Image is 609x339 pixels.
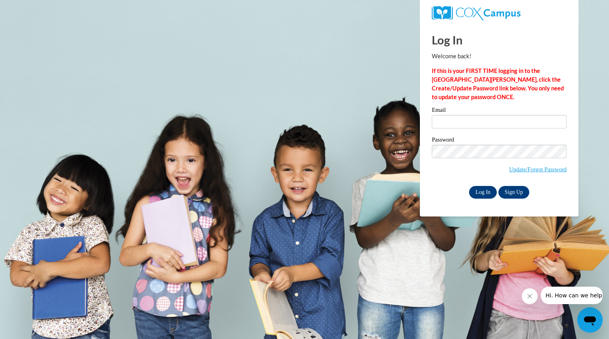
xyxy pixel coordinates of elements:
[509,166,567,172] a: Update/Forgot Password
[432,107,567,115] label: Email
[432,137,567,145] label: Password
[432,52,567,61] p: Welcome back!
[5,6,64,12] span: Hi. How can we help?
[432,67,564,100] strong: If this is your FIRST TIME logging in to the [GEOGRAPHIC_DATA][PERSON_NAME], click the Create/Upd...
[498,186,529,199] a: Sign Up
[432,6,567,20] a: COX Campus
[541,287,603,304] iframe: Message from company
[577,307,603,333] iframe: Button to launch messaging window
[469,186,497,199] input: Log In
[522,288,538,304] iframe: Close message
[432,6,521,20] img: COX Campus
[432,32,567,48] h1: Log In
